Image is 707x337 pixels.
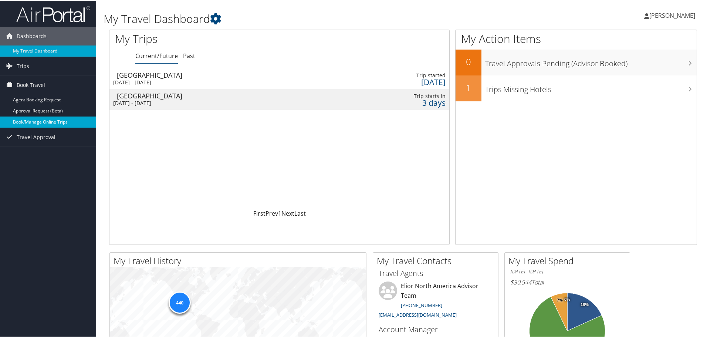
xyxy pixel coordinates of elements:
[253,209,265,217] a: First
[485,80,697,94] h3: Trips Missing Hotels
[17,56,29,75] span: Trips
[265,209,278,217] a: Prev
[649,11,695,19] span: [PERSON_NAME]
[16,5,90,22] img: airportal-logo.png
[117,92,320,98] div: [GEOGRAPHIC_DATA]
[113,99,317,106] div: [DATE] - [DATE]
[17,26,47,45] span: Dashboards
[135,51,178,59] a: Current/Future
[294,209,306,217] a: Last
[379,324,493,334] h3: Account Manager
[510,267,624,274] h6: [DATE] - [DATE]
[456,49,697,75] a: 0Travel Approvals Pending (Advisor Booked)
[114,254,366,266] h2: My Travel History
[117,71,320,78] div: [GEOGRAPHIC_DATA]
[557,297,563,302] tspan: 7%
[358,78,446,85] div: [DATE]
[17,127,55,146] span: Travel Approval
[17,75,45,94] span: Book Travel
[379,311,457,317] a: [EMAIL_ADDRESS][DOMAIN_NAME]
[456,30,697,46] h1: My Action Items
[358,71,446,78] div: Trip started
[104,10,503,26] h1: My Travel Dashboard
[375,281,496,320] li: Elior North America Advisor Team
[644,4,703,26] a: [PERSON_NAME]
[113,78,317,85] div: [DATE] - [DATE]
[183,51,195,59] a: Past
[379,267,493,278] h3: Travel Agents
[456,55,481,67] h2: 0
[456,75,697,101] a: 1Trips Missing Hotels
[377,254,498,266] h2: My Travel Contacts
[508,254,630,266] h2: My Travel Spend
[115,30,302,46] h1: My Trips
[485,54,697,68] h3: Travel Approvals Pending (Advisor Booked)
[169,291,191,313] div: 440
[281,209,294,217] a: Next
[510,277,531,286] span: $30,544
[456,81,481,93] h2: 1
[401,301,442,308] a: [PHONE_NUMBER]
[358,99,446,105] div: 3 days
[564,297,570,301] tspan: 0%
[358,92,446,99] div: Trip starts in
[510,277,624,286] h6: Total
[581,302,589,306] tspan: 18%
[278,209,281,217] a: 1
